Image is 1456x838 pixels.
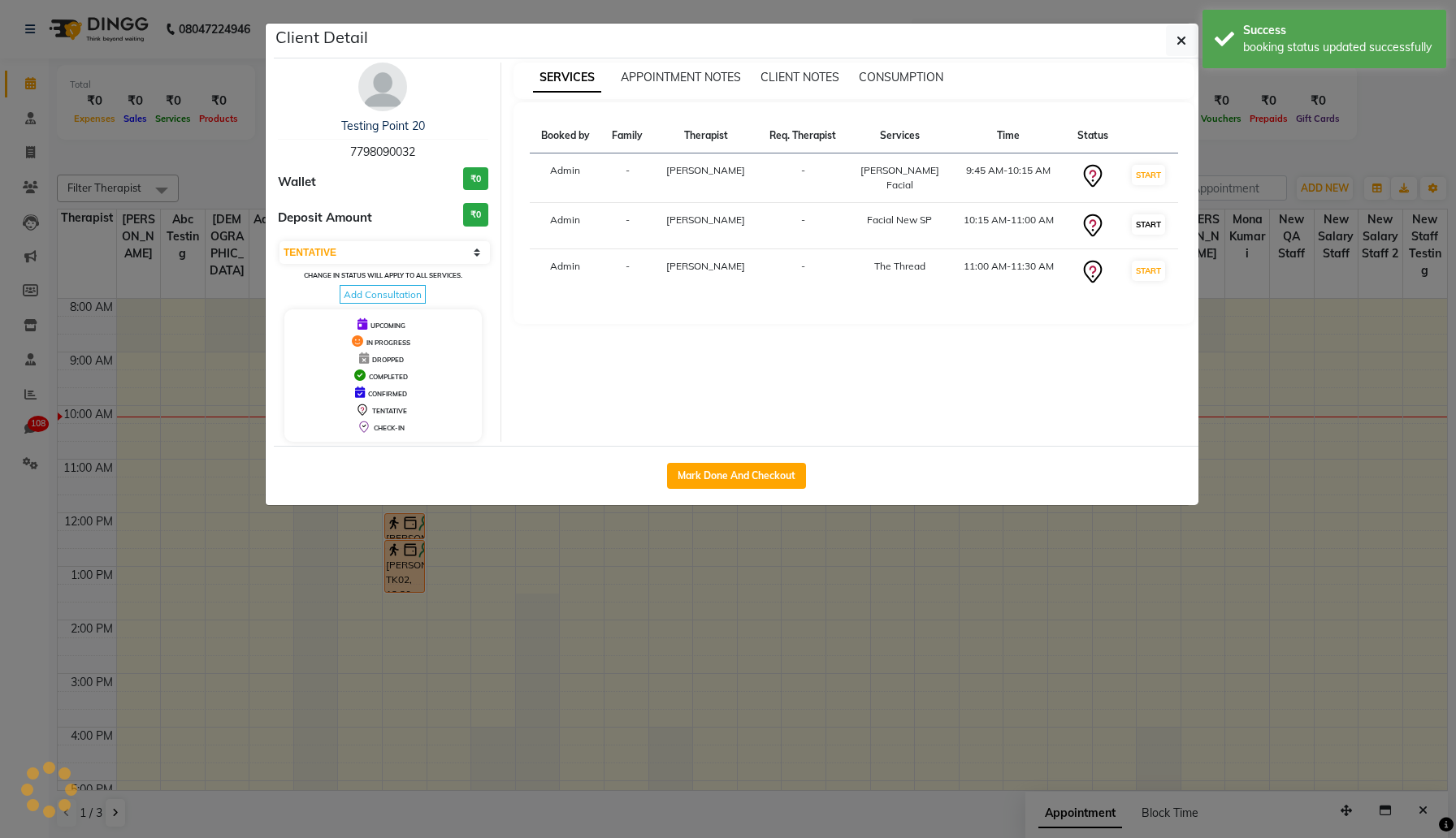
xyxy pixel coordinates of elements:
[667,463,806,489] button: Mark Done And Checkout
[369,373,408,381] span: COMPLETED
[463,203,488,227] h3: ₹0
[621,70,741,84] span: APPOINTMENT NOTES
[858,163,941,192] div: [PERSON_NAME] Facial
[601,119,654,153] th: Family
[530,203,601,249] td: Admin
[533,63,601,93] span: SERVICES
[760,70,839,84] span: CLIENT NOTES
[666,164,745,176] span: [PERSON_NAME]
[601,249,654,296] td: -
[1132,261,1165,281] button: START
[654,119,757,153] th: Therapist
[463,167,488,191] h3: ₹0
[1132,214,1165,235] button: START
[858,213,941,227] div: Facial New SP
[1066,119,1119,153] th: Status
[601,153,654,203] td: -
[358,63,407,111] img: avatar
[859,70,943,84] span: CONSUMPTION
[530,249,601,296] td: Admin
[350,145,415,159] span: 7798090032
[278,209,372,227] span: Deposit Amount
[340,285,426,304] span: Add Consultation
[1243,22,1434,39] div: Success
[370,322,405,330] span: UPCOMING
[1243,39,1434,56] div: booking status updated successfully
[858,259,941,274] div: The Thread
[757,153,848,203] td: -
[530,119,601,153] th: Booked by
[601,203,654,249] td: -
[1132,165,1165,185] button: START
[304,271,462,279] small: Change in status will apply to all services.
[278,173,316,192] span: Wallet
[757,203,848,249] td: -
[951,203,1066,249] td: 10:15 AM-11:00 AM
[374,424,405,432] span: CHECK-IN
[372,356,404,364] span: DROPPED
[275,25,368,50] h5: Client Detail
[848,119,951,153] th: Services
[366,339,410,347] span: IN PROGRESS
[666,260,745,272] span: [PERSON_NAME]
[951,249,1066,296] td: 11:00 AM-11:30 AM
[372,407,407,415] span: TENTATIVE
[757,249,848,296] td: -
[341,119,425,133] a: Testing Point 20
[757,119,848,153] th: Req. Therapist
[666,214,745,226] span: [PERSON_NAME]
[368,390,407,398] span: CONFIRMED
[951,119,1066,153] th: Time
[530,153,601,203] td: Admin
[951,153,1066,203] td: 9:45 AM-10:15 AM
